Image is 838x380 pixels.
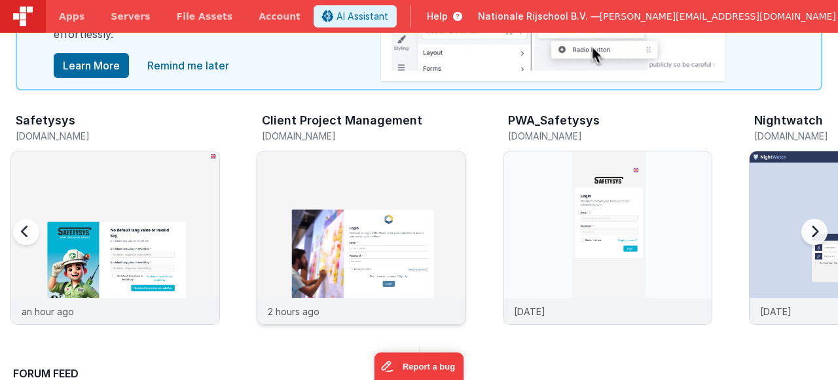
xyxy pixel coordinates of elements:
span: Servers [111,10,150,23]
h3: Client Project Management [262,114,422,127]
h5: [DOMAIN_NAME] [262,131,466,141]
p: [DATE] [760,305,792,318]
p: 2 hours ago [268,305,319,318]
h3: Safetysys [16,114,75,127]
button: Learn More [54,53,129,78]
span: [PERSON_NAME][EMAIL_ADDRESS][DOMAIN_NAME] [600,10,836,23]
p: [DATE] [514,305,545,318]
h3: PWA_Safetysys [508,114,600,127]
span: File Assets [177,10,233,23]
a: close [139,52,237,79]
span: Help [427,10,448,23]
span: Apps [59,10,84,23]
h3: Nightwatch [754,114,823,127]
span: Nationale Rijschool B.V. — [478,10,600,23]
span: AI Assistant [337,10,388,23]
h5: [DOMAIN_NAME] [508,131,712,141]
iframe: Marker.io feedback button [374,352,464,380]
button: AI Assistant [314,5,397,28]
h5: [DOMAIN_NAME] [16,131,220,141]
